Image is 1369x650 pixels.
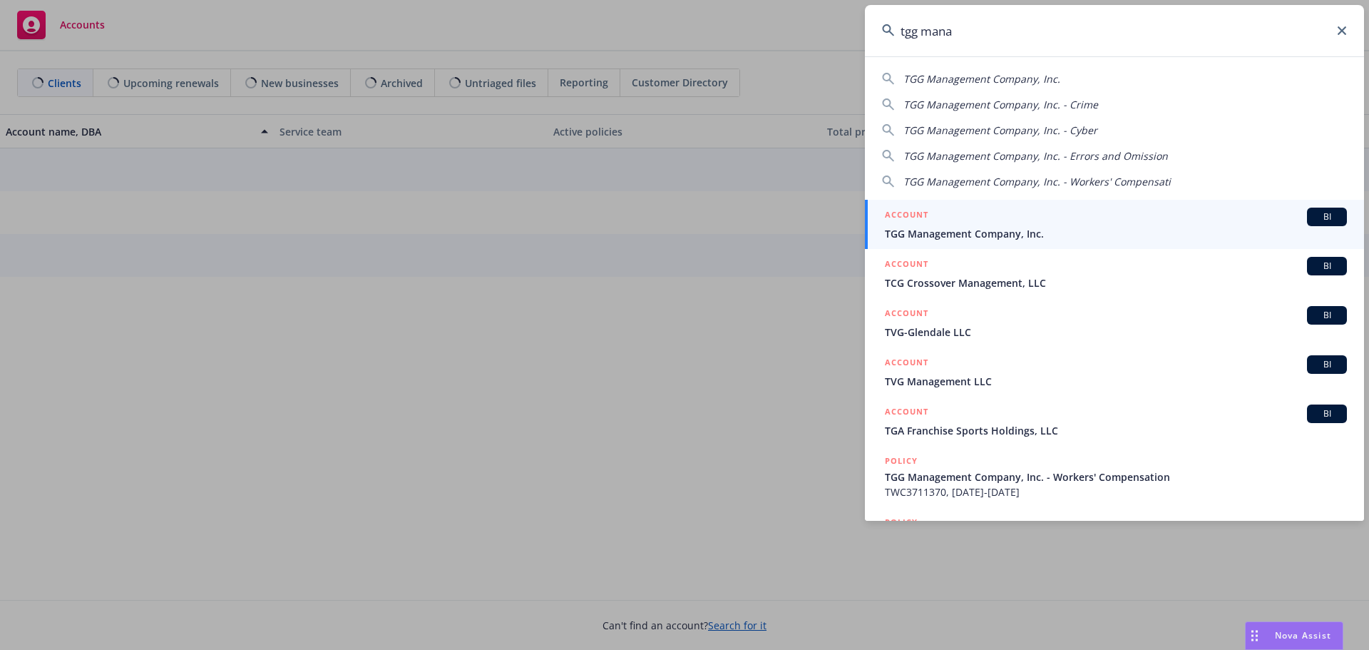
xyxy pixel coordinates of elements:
div: Drag to move [1246,622,1263,649]
span: BI [1313,358,1341,371]
span: BI [1313,407,1341,420]
a: ACCOUNTBITGG Management Company, Inc. [865,200,1364,249]
h5: POLICY [885,515,918,529]
h5: ACCOUNT [885,257,928,274]
h5: ACCOUNT [885,208,928,225]
a: POLICYTGG Management Company, Inc. - Workers' CompensationTWC3711370, [DATE]-[DATE] [865,446,1364,507]
span: TVG-Glendale LLC [885,325,1347,340]
h5: ACCOUNT [885,405,928,422]
span: TGG Management Company, Inc. - Workers' Compensati [903,175,1171,188]
span: TVG Management LLC [885,374,1347,389]
span: TGA Franchise Sports Holdings, LLC [885,423,1347,438]
span: TGG Management Company, Inc. [903,72,1060,86]
a: POLICY [865,507,1364,569]
span: TGG Management Company, Inc. - Cyber [903,123,1097,137]
input: Search... [865,5,1364,56]
span: TGG Management Company, Inc. - Errors and Omission [903,149,1168,163]
h5: ACCOUNT [885,306,928,323]
button: Nova Assist [1245,621,1343,650]
span: TGG Management Company, Inc. [885,226,1347,241]
span: TCG Crossover Management, LLC [885,275,1347,290]
span: TGG Management Company, Inc. - Workers' Compensation [885,469,1347,484]
span: BI [1313,309,1341,322]
a: ACCOUNTBITVG-Glendale LLC [865,298,1364,347]
a: ACCOUNTBITGA Franchise Sports Holdings, LLC [865,397,1364,446]
h5: POLICY [885,454,918,468]
span: TWC3711370, [DATE]-[DATE] [885,484,1347,499]
span: Nova Assist [1275,629,1331,641]
span: TGG Management Company, Inc. - Crime [903,98,1098,111]
a: ACCOUNTBITCG Crossover Management, LLC [865,249,1364,298]
h5: ACCOUNT [885,355,928,372]
a: ACCOUNTBITVG Management LLC [865,347,1364,397]
span: BI [1313,260,1341,273]
span: BI [1313,210,1341,223]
